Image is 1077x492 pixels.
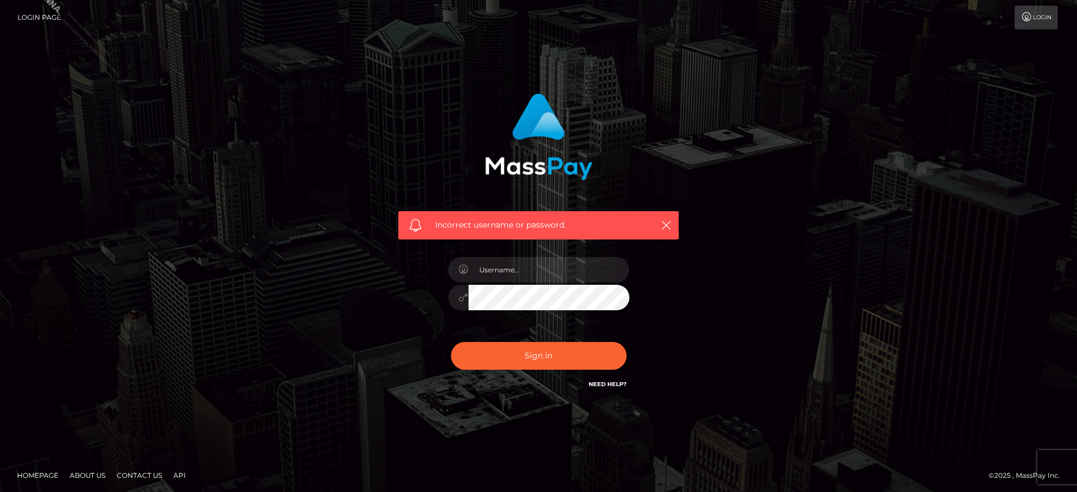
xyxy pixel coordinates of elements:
[435,219,642,231] span: Incorrect username or password.
[451,342,627,370] button: Sign in
[112,467,167,484] a: Contact Us
[469,257,629,283] input: Username...
[169,467,190,484] a: API
[18,6,61,29] a: Login Page
[989,469,1069,482] div: © 2025 , MassPay Inc.
[589,380,627,388] a: Need Help?
[65,467,110,484] a: About Us
[485,93,593,180] img: MassPay Login
[1015,6,1058,29] a: Login
[12,467,63,484] a: Homepage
